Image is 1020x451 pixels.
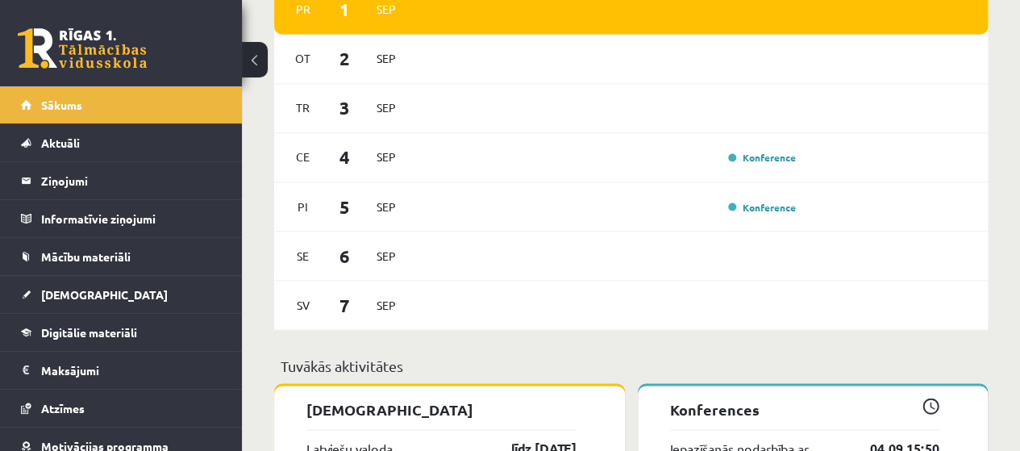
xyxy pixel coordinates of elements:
[369,194,403,219] span: Sep
[320,242,370,269] span: 6
[21,276,222,313] a: [DEMOGRAPHIC_DATA]
[41,162,222,199] legend: Ziņojumi
[320,144,370,170] span: 4
[369,144,403,169] span: Sep
[320,193,370,219] span: 5
[21,352,222,389] a: Maksājumi
[320,291,370,318] span: 7
[369,46,403,71] span: Sep
[670,398,940,420] p: Konferences
[306,398,577,420] p: [DEMOGRAPHIC_DATA]
[21,86,222,123] a: Sākums
[286,144,320,169] span: Ce
[286,194,320,219] span: Pi
[369,243,403,268] span: Sep
[320,94,370,121] span: 3
[41,200,222,237] legend: Informatīvie ziņojumi
[281,354,981,376] p: Tuvākās aktivitātes
[21,124,222,161] a: Aktuāli
[41,352,222,389] legend: Maksājumi
[41,249,131,264] span: Mācību materiāli
[41,287,168,302] span: [DEMOGRAPHIC_DATA]
[369,292,403,317] span: Sep
[21,200,222,237] a: Informatīvie ziņojumi
[21,238,222,275] a: Mācību materiāli
[286,292,320,317] span: Sv
[41,325,137,340] span: Digitālie materiāli
[286,46,320,71] span: Ot
[41,401,85,416] span: Atzīmes
[369,95,403,120] span: Sep
[21,162,222,199] a: Ziņojumi
[320,45,370,72] span: 2
[728,151,796,164] a: Konference
[286,95,320,120] span: Tr
[41,98,82,112] span: Sākums
[728,200,796,213] a: Konference
[286,243,320,268] span: Se
[41,136,80,150] span: Aktuāli
[21,314,222,351] a: Digitālie materiāli
[21,390,222,427] a: Atzīmes
[18,28,147,69] a: Rīgas 1. Tālmācības vidusskola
